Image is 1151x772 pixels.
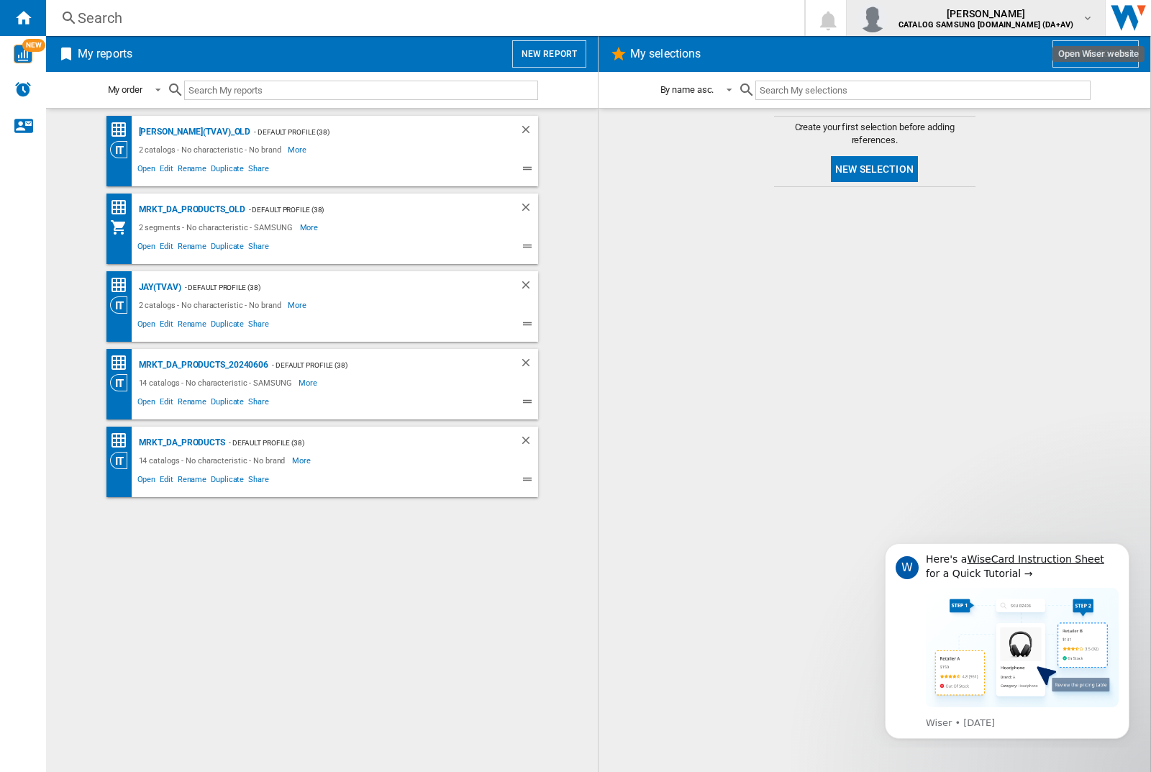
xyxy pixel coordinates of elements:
[898,20,1073,29] b: CATALOG SAMSUNG [DOMAIN_NAME] (DA+AV)
[135,434,225,452] div: MRKT_DA_PRODUCTS
[135,201,245,219] div: MRKT_DA_PRODUCTS_OLD
[288,141,309,158] span: More
[858,4,887,32] img: profile.jpg
[292,452,313,469] span: More
[158,240,176,257] span: Edit
[250,123,490,141] div: - Default profile (38)
[176,240,209,257] span: Rename
[184,81,538,100] input: Search My reports
[158,473,176,490] span: Edit
[660,84,714,95] div: By name asc.
[209,240,246,257] span: Duplicate
[181,278,491,296] div: - Default profile (38)
[110,219,135,236] div: My Assortment
[519,123,538,141] div: Delete
[519,201,538,219] div: Delete
[14,81,32,98] img: alerts-logo.svg
[135,452,293,469] div: 14 catalogs - No characteristic - No brand
[158,317,176,335] span: Edit
[110,354,135,372] div: Price Matrix
[110,432,135,450] div: Price Matrix
[176,395,209,412] span: Rename
[135,219,300,236] div: 2 segments - No characteristic - SAMSUNG
[14,45,32,63] img: wise-card.svg
[209,317,246,335] span: Duplicate
[135,162,158,179] span: Open
[246,473,271,490] span: Share
[78,8,767,28] div: Search
[245,201,491,219] div: - Default profile (38)
[135,278,181,296] div: JAY(TVAV)
[209,162,246,179] span: Duplicate
[135,473,158,490] span: Open
[774,121,975,147] span: Create your first selection before adding references.
[135,374,299,391] div: 14 catalogs - No characteristic - SAMSUNG
[1052,40,1139,68] button: New selection
[299,374,319,391] span: More
[246,240,271,257] span: Share
[519,434,538,452] div: Delete
[158,395,176,412] span: Edit
[135,240,158,257] span: Open
[110,296,135,314] div: Category View
[755,81,1090,100] input: Search My selections
[110,374,135,391] div: Category View
[512,40,586,68] button: New report
[246,317,271,335] span: Share
[158,162,176,179] span: Edit
[831,156,918,182] button: New selection
[75,40,135,68] h2: My reports
[110,276,135,294] div: Price Matrix
[110,452,135,469] div: Category View
[110,121,135,139] div: Price Matrix
[135,317,158,335] span: Open
[135,123,251,141] div: [PERSON_NAME](TVAV)_old
[519,356,538,374] div: Delete
[627,40,704,68] h2: My selections
[898,6,1073,21] span: [PERSON_NAME]
[246,162,271,179] span: Share
[268,356,490,374] div: - Default profile (38)
[135,395,158,412] span: Open
[110,199,135,217] div: Price Matrix
[135,296,288,314] div: 2 catalogs - No characteristic - No brand
[22,39,45,52] span: NEW
[519,278,538,296] div: Delete
[300,219,321,236] span: More
[209,395,246,412] span: Duplicate
[110,141,135,158] div: Category View
[135,356,269,374] div: MRKT_DA_PRODUCTS_20240606
[176,162,209,179] span: Rename
[176,473,209,490] span: Rename
[863,530,1151,748] iframe: Intercom notifications message
[288,296,309,314] span: More
[246,395,271,412] span: Share
[176,317,209,335] span: Rename
[135,141,288,158] div: 2 catalogs - No characteristic - No brand
[108,84,142,95] div: My order
[209,473,246,490] span: Duplicate
[225,434,491,452] div: - Default profile (38)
